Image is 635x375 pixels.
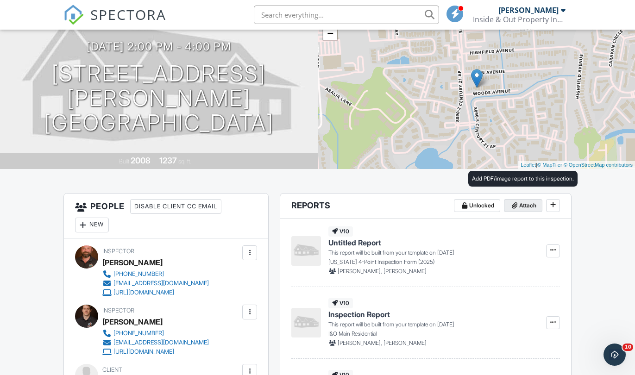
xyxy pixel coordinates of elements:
[63,5,84,25] img: The Best Home Inspection Software - Spectora
[102,329,209,338] a: [PHONE_NUMBER]
[518,161,635,169] div: |
[15,62,303,135] h1: [STREET_ADDRESS][PERSON_NAME] [GEOGRAPHIC_DATA]
[102,315,163,329] div: [PERSON_NAME]
[90,5,166,24] span: SPECTORA
[564,162,633,168] a: © OpenStreetMap contributors
[102,307,134,314] span: Inspector
[102,269,209,279] a: [PHONE_NUMBER]
[254,6,439,24] input: Search everything...
[64,194,268,238] h3: People
[102,347,209,356] a: [URL][DOMAIN_NAME]
[75,218,109,232] div: New
[113,348,174,356] div: [URL][DOMAIN_NAME]
[113,280,209,287] div: [EMAIL_ADDRESS][DOMAIN_NAME]
[159,156,177,165] div: 1237
[604,344,626,366] iframe: Intercom live chat
[473,15,566,24] div: Inside & Out Property Inspectors, Inc
[102,248,134,255] span: Inspector
[537,162,562,168] a: © MapTiler
[113,270,164,278] div: [PHONE_NUMBER]
[131,156,151,165] div: 2008
[102,256,163,269] div: [PERSON_NAME]
[102,338,209,347] a: [EMAIL_ADDRESS][DOMAIN_NAME]
[102,366,122,373] span: Client
[113,330,164,337] div: [PHONE_NUMBER]
[113,289,174,296] div: [URL][DOMAIN_NAME]
[63,12,166,32] a: SPECTORA
[102,288,209,297] a: [URL][DOMAIN_NAME]
[102,279,209,288] a: [EMAIL_ADDRESS][DOMAIN_NAME]
[498,6,559,15] div: [PERSON_NAME]
[622,344,633,351] span: 10
[113,339,209,346] div: [EMAIL_ADDRESS][DOMAIN_NAME]
[323,26,337,40] a: Zoom out
[521,162,536,168] a: Leaflet
[130,199,221,214] div: Disable Client CC Email
[178,158,191,165] span: sq. ft.
[119,158,129,165] span: Built
[87,40,231,53] h3: [DATE] 2:00 pm - 4:00 pm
